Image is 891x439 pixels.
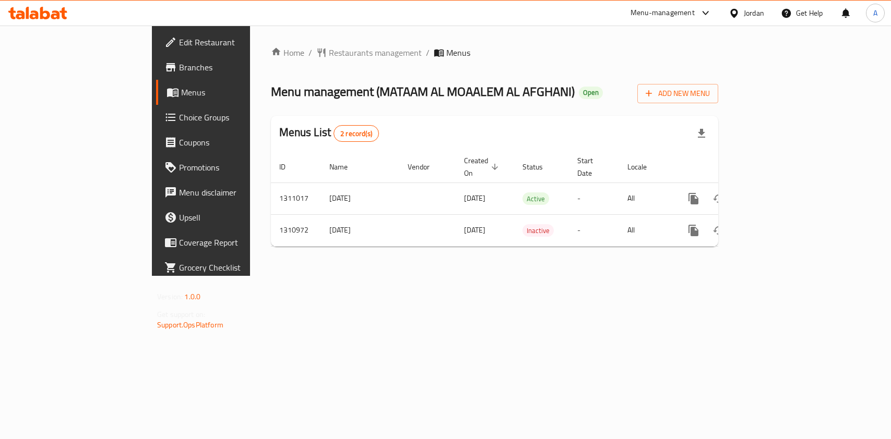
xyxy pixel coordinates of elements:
span: Choice Groups [179,111,292,124]
a: Choice Groups [156,105,301,130]
span: [DATE] [464,191,485,205]
a: Upsell [156,205,301,230]
td: - [569,182,619,214]
button: Change Status [706,218,731,243]
td: [DATE] [321,182,399,214]
span: Restaurants management [329,46,422,59]
button: Change Status [706,186,731,211]
span: Add New Menu [646,87,710,100]
div: Total records count [334,125,379,142]
nav: breadcrumb [271,46,718,59]
span: Coverage Report [179,236,292,249]
a: Coupons [156,130,301,155]
span: Status [522,161,556,173]
span: Upsell [179,211,292,224]
span: Get support on: [157,308,205,321]
span: Name [329,161,361,173]
span: Menus [181,86,292,99]
span: A [873,7,877,19]
a: Menus [156,80,301,105]
a: Promotions [156,155,301,180]
div: Open [579,87,603,99]
span: Locale [627,161,660,173]
li: / [426,46,430,59]
th: Actions [673,151,790,183]
div: Jordan [744,7,764,19]
span: Menu management ( MATAAM AL MOAALEM AL AFGHANI ) [271,80,575,103]
span: Vendor [408,161,443,173]
div: Export file [689,121,714,146]
span: Branches [179,61,292,74]
span: ID [279,161,299,173]
td: [DATE] [321,214,399,246]
a: Grocery Checklist [156,255,301,280]
td: All [619,182,673,214]
td: All [619,214,673,246]
div: Menu-management [631,7,695,19]
button: more [681,218,706,243]
span: Open [579,88,603,97]
span: Active [522,193,549,205]
a: Restaurants management [316,46,422,59]
span: Grocery Checklist [179,261,292,274]
a: Edit Restaurant [156,30,301,55]
span: Edit Restaurant [179,36,292,48]
span: Promotions [179,161,292,174]
button: Add New Menu [637,84,718,103]
span: 1.0.0 [184,290,200,303]
a: Branches [156,55,301,80]
span: [DATE] [464,223,485,237]
a: Support.OpsPlatform [157,318,223,332]
span: Version: [157,290,183,303]
a: Coverage Report [156,230,301,255]
h2: Menus List [279,125,379,142]
table: enhanced table [271,151,790,247]
span: Created On [464,154,502,179]
span: 2 record(s) [334,129,378,139]
span: Inactive [522,225,554,237]
div: Inactive [522,224,554,237]
button: more [681,186,706,211]
span: Menus [446,46,470,59]
span: Coupons [179,136,292,149]
td: - [569,214,619,246]
span: Start Date [577,154,607,179]
span: Menu disclaimer [179,186,292,199]
li: / [308,46,312,59]
a: Menu disclaimer [156,180,301,205]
